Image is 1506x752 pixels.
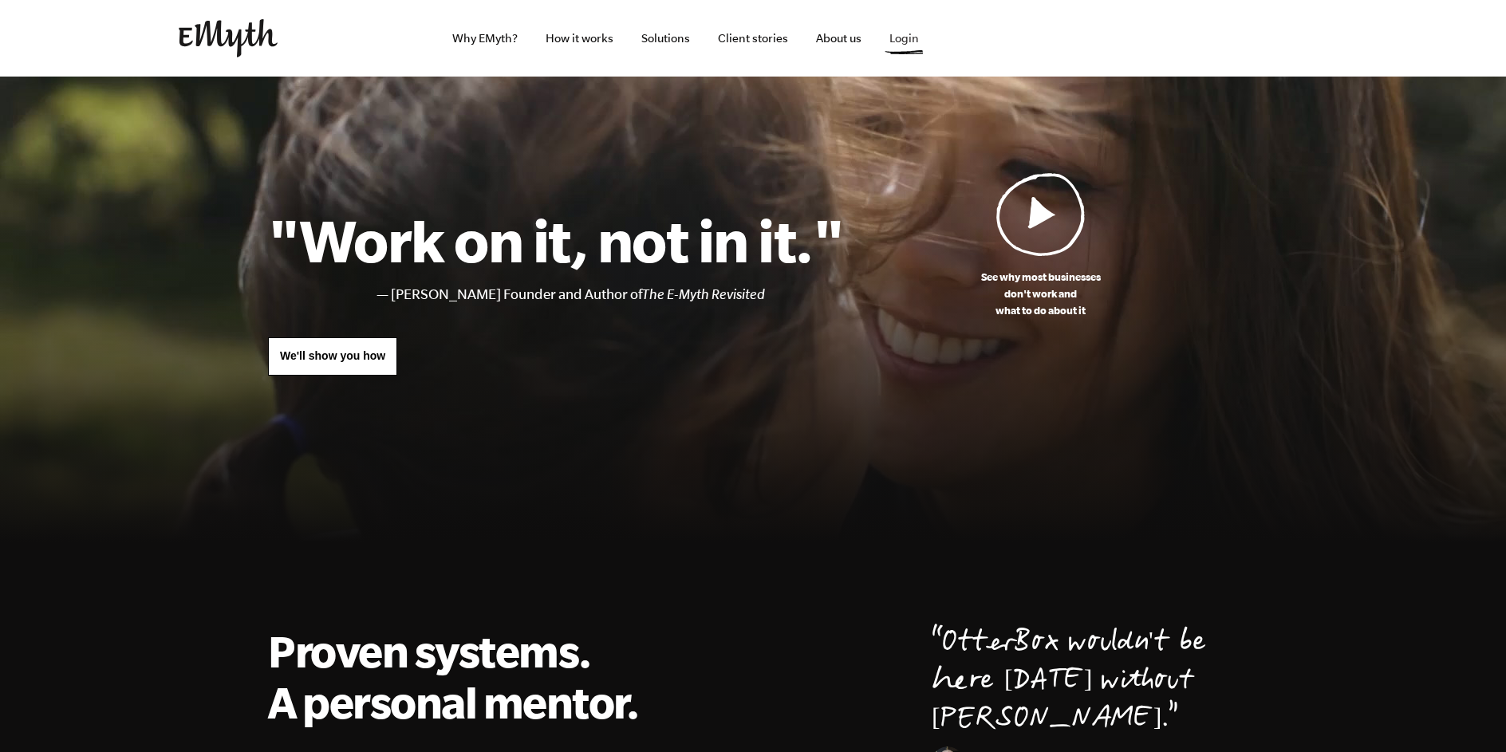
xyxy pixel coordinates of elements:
p: OtterBox wouldn't be here [DATE] without [PERSON_NAME]. [932,625,1238,740]
a: We'll show you how [268,337,397,376]
li: [PERSON_NAME] Founder and Author of [391,283,843,306]
iframe: Embedded CTA [984,21,1152,56]
span: We'll show you how [280,349,385,362]
a: See why most businessesdon't work andwhat to do about it [843,172,1238,319]
img: EMyth [179,19,278,57]
h1: "Work on it, not in it." [268,205,843,275]
iframe: Embedded CTA [1160,21,1327,56]
p: See why most businesses don't work and what to do about it [843,269,1238,319]
img: Play Video [996,172,1086,256]
iframe: Chat Widget [1426,675,1506,752]
h2: Proven systems. A personal mentor. [268,625,657,727]
i: The E-Myth Revisited [642,286,765,302]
